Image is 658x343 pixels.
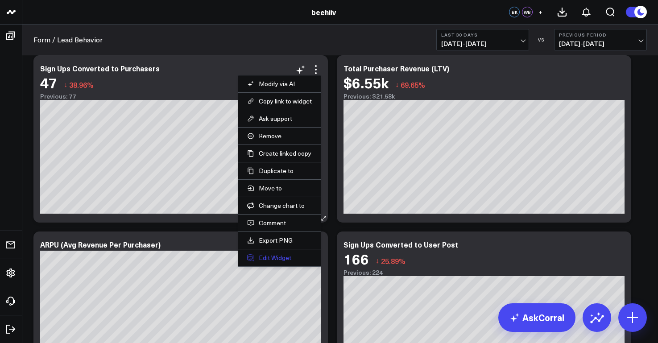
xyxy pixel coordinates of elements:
a: beehiiv [311,7,336,17]
span: [DATE] - [DATE] [559,40,642,47]
a: Form / Lead Behavior [33,35,103,45]
b: Previous Period [559,32,642,37]
button: Change chart to [247,202,312,210]
span: ↓ [395,79,399,91]
span: 38.96% [69,80,94,90]
div: 47 [40,74,57,91]
div: ARPU (Avg Revenue Per Purchaser) [40,240,161,249]
span: [DATE] - [DATE] [441,40,524,47]
span: 69.65% [401,80,425,90]
button: Create linked copy [247,149,312,157]
a: Export PNG [247,236,312,244]
div: Previous: 224 [343,269,625,276]
button: Remove [247,132,312,140]
span: ↓ [376,255,379,267]
div: Sign Ups Converted to User Post [343,240,458,249]
div: BK [509,7,520,17]
button: Move to [247,184,312,192]
div: $6.55k [343,74,389,91]
span: + [538,9,542,15]
span: ↓ [64,79,67,91]
button: Ask support [247,115,312,123]
div: Total Purchaser Revenue (LTV) [343,63,449,73]
div: Previous: 77 [40,93,321,100]
span: 25.89% [381,256,406,266]
button: Previous Period[DATE]-[DATE] [554,29,647,50]
div: Sign Ups Converted to Purchasers [40,63,160,73]
button: Last 30 Days[DATE]-[DATE] [436,29,529,50]
button: Modify via AI [247,80,312,88]
div: VS [534,37,550,42]
div: WB [522,7,533,17]
b: Last 30 Days [441,32,524,37]
a: AskCorral [498,303,575,332]
button: Copy link to widget [247,97,312,105]
div: Previous: $21.58k [343,93,625,100]
div: 166 [343,251,369,267]
button: Edit Widget [247,254,312,262]
button: + [535,7,546,17]
button: Duplicate to [247,167,312,175]
button: Comment [247,219,312,227]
